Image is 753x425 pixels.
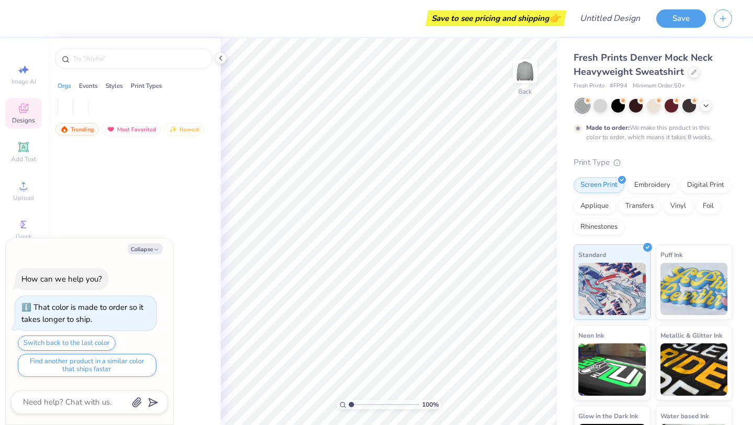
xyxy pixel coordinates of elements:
div: Styles [106,81,123,91]
div: Embroidery [627,177,677,193]
span: Metallic & Glitter Ink [660,330,722,341]
div: We make this product in this color to order, which means it takes 8 weeks. [586,123,715,142]
img: Metallic & Glitter Ink [660,343,728,396]
div: Orgs [58,81,71,91]
div: Save to see pricing and shipping [428,10,564,26]
input: Untitled Design [572,8,648,29]
span: Minimum Order: 50 + [633,82,685,91]
img: Back [515,61,535,82]
span: Fresh Prints Denver Mock Neck Heavyweight Sweatshirt [574,51,713,78]
span: Water based Ink [660,410,709,421]
img: Neon Ink [578,343,646,396]
span: Neon Ink [578,330,604,341]
input: Try "Alpha" [72,53,206,64]
span: Greek [16,232,32,241]
div: Digital Print [680,177,731,193]
span: Upload [13,194,34,202]
div: Vinyl [664,198,693,214]
div: Rhinestones [574,219,624,235]
div: Back [518,87,532,96]
span: Fresh Prints [574,82,604,91]
span: Standard [578,249,606,260]
button: Find another product in a similar color that ships faster [18,354,156,377]
div: Transfers [619,198,660,214]
img: Standard [578,263,646,315]
img: Puff Ink [660,263,728,315]
div: Newest [164,123,204,136]
span: 100 % [422,400,439,409]
span: # FP94 [610,82,627,91]
strong: Made to order: [586,124,630,132]
div: Applique [574,198,615,214]
div: Trending [55,123,99,136]
span: Image AI [12,77,36,86]
div: Print Types [131,81,162,91]
button: Save [656,9,706,28]
div: Foil [696,198,721,214]
img: Newest.gif [169,126,177,133]
span: 👉 [549,12,561,24]
button: Collapse [128,243,163,254]
div: Events [79,81,98,91]
div: Most Favorited [102,123,161,136]
div: Screen Print [574,177,624,193]
span: Glow in the Dark Ink [578,410,638,421]
div: Print Type [574,156,732,169]
img: trending.gif [60,126,69,133]
img: most_fav.gif [107,126,115,133]
span: Designs [12,116,35,125]
div: How can we help you? [21,274,102,284]
span: Add Text [11,155,36,163]
span: Puff Ink [660,249,682,260]
button: Switch back to the last color [18,335,116,351]
div: That color is made to order so it takes longer to ship. [21,302,143,325]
